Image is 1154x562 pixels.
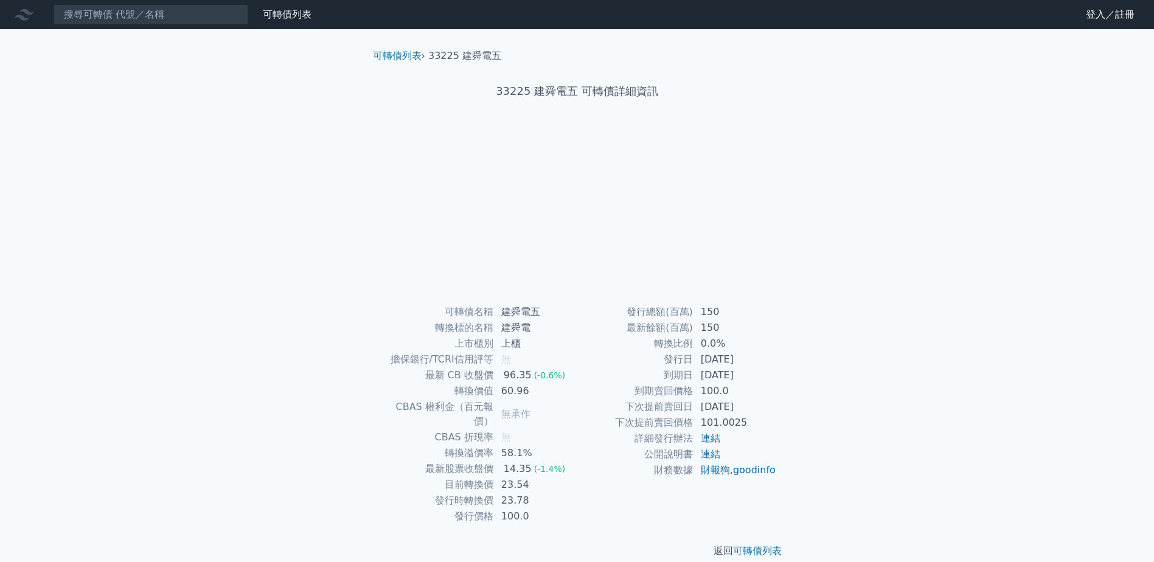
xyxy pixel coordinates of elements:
[501,408,530,420] span: 無承作
[577,431,693,446] td: 詳細發行辦法
[577,336,693,352] td: 轉換比例
[577,367,693,383] td: 到期日
[577,383,693,399] td: 到期賣回價格
[378,477,494,493] td: 目前轉換價
[577,304,693,320] td: 發行總額(百萬)
[1076,5,1144,24] a: 登入／註冊
[378,304,494,320] td: 可轉債名稱
[363,83,791,100] h1: 33225 建舜電五 可轉債詳細資訊
[501,353,511,365] span: 無
[701,464,730,476] a: 財報狗
[577,415,693,431] td: 下次提前賣回價格
[701,448,720,460] a: 連結
[378,429,494,445] td: CBAS 折現率
[577,352,693,367] td: 發行日
[693,383,777,399] td: 100.0
[378,461,494,477] td: 最新股票收盤價
[263,9,311,20] a: 可轉債列表
[494,477,577,493] td: 23.54
[363,544,791,558] p: 返回
[733,464,776,476] a: goodinfo
[534,464,566,474] span: (-1.4%)
[534,370,566,380] span: (-0.6%)
[501,368,534,383] div: 96.35
[378,320,494,336] td: 轉換標的名稱
[494,320,577,336] td: 建舜電
[378,352,494,367] td: 擔保銀行/TCRI信用評等
[378,508,494,524] td: 發行價格
[54,4,248,25] input: 搜尋可轉債 代號／名稱
[378,367,494,383] td: 最新 CB 收盤價
[693,367,777,383] td: [DATE]
[378,399,494,429] td: CBAS 權利金（百元報價）
[693,462,777,478] td: ,
[494,493,577,508] td: 23.78
[577,446,693,462] td: 公開說明書
[373,49,425,63] li: ›
[693,320,777,336] td: 150
[501,431,511,443] span: 無
[378,493,494,508] td: 發行時轉換價
[494,304,577,320] td: 建舜電五
[577,399,693,415] td: 下次提前賣回日
[494,445,577,461] td: 58.1%
[693,352,777,367] td: [DATE]
[577,320,693,336] td: 最新餘額(百萬)
[501,462,534,476] div: 14.35
[378,336,494,352] td: 上市櫃別
[378,383,494,399] td: 轉換價值
[494,508,577,524] td: 100.0
[693,304,777,320] td: 150
[494,383,577,399] td: 60.96
[494,336,577,352] td: 上櫃
[693,336,777,352] td: 0.0%
[378,445,494,461] td: 轉換溢價率
[577,462,693,478] td: 財務數據
[733,545,782,557] a: 可轉債列表
[693,399,777,415] td: [DATE]
[373,50,422,61] a: 可轉債列表
[701,432,720,444] a: 連結
[693,415,777,431] td: 101.0025
[428,49,501,63] li: 33225 建舜電五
